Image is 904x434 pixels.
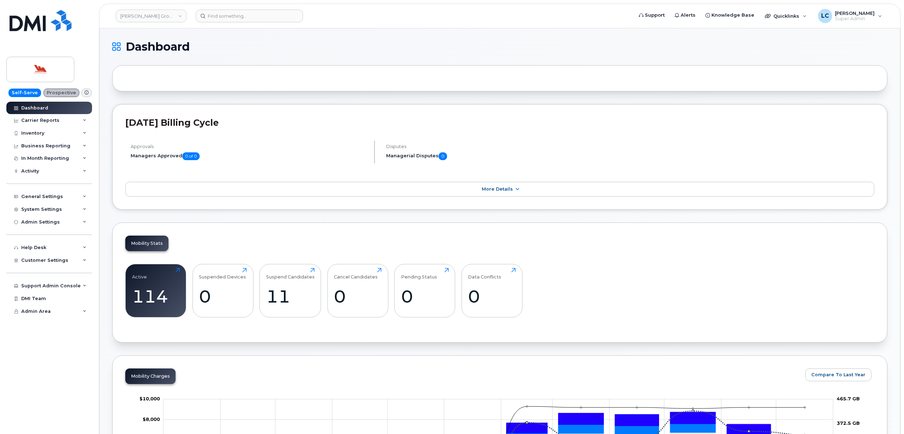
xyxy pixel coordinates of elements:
a: Suspended Devices0 [199,268,247,313]
span: More Details [482,186,513,192]
span: 0 of 0 [182,152,200,160]
button: Compare To Last Year [805,368,871,381]
div: Data Conflicts [468,268,501,280]
div: 0 [199,286,247,307]
h4: Approvals [131,144,368,149]
a: Active114 [132,268,180,313]
span: 0 [439,152,447,160]
a: Pending Status0 [401,268,449,313]
h4: Disputes [386,144,630,149]
g: $0 [143,416,160,422]
h5: Managerial Disputes [386,152,630,160]
div: 0 [334,286,382,307]
tspan: $8,000 [143,416,160,422]
span: Dashboard [126,41,190,52]
g: $0 [139,396,160,401]
div: 0 [468,286,516,307]
span: Compare To Last Year [811,371,865,378]
tspan: 372.5 GB [837,420,860,426]
div: Pending Status [401,268,437,280]
div: 0 [401,286,449,307]
div: Suspended Devices [199,268,246,280]
div: 114 [132,286,180,307]
a: Data Conflicts0 [468,268,516,313]
h5: Managers Approved [131,152,368,160]
h2: [DATE] Billing Cycle [125,117,874,128]
div: Suspend Candidates [266,268,315,280]
a: Suspend Candidates11 [266,268,315,313]
div: 11 [266,286,315,307]
div: Active [132,268,147,280]
tspan: 465.7 GB [837,396,860,401]
div: Cancel Candidates [334,268,378,280]
tspan: $10,000 [139,396,160,401]
a: Cancel Candidates0 [334,268,382,313]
